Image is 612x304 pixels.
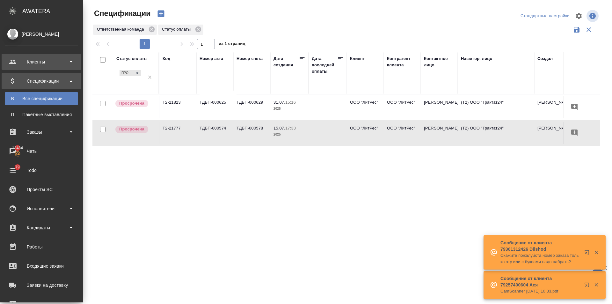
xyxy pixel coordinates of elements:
p: ООО "ЛитРес" [387,125,418,131]
div: Заявки на доставку [5,280,78,290]
p: 15.07, [273,126,285,130]
p: Сообщение от клиента 79257400604 Ася [500,275,580,288]
div: Кандидаты [5,223,78,233]
div: Код [163,56,170,62]
span: Спецификации [92,8,151,19]
span: Посмотреть информацию [586,10,600,22]
div: Проекты SC [5,185,78,194]
p: Скажите пожалуйста номер заказа только эту или с буквами надо набрать? [500,252,580,265]
div: Статус оплаты [116,56,148,62]
td: [PERSON_NAME] [534,122,571,144]
div: Просрочена [119,69,142,77]
span: Настроить таблицу [571,8,586,24]
td: (Т2) ООО "Трактат24" [458,96,534,118]
div: Дата последней оплаты [312,56,337,75]
p: Просрочена [119,100,144,107]
p: Ответственная команда [97,26,146,33]
div: Чаты [5,146,78,156]
td: (Т2) ООО "Трактат24" [458,122,534,144]
td: [PERSON_NAME] [421,122,458,144]
div: Номер счета [237,56,263,62]
button: Создать [153,8,169,19]
p: 15:16 [285,100,296,105]
div: Создал [537,56,553,62]
div: Дата создания [273,56,299,68]
div: Статус оплаты [158,25,203,35]
div: Клиент [350,56,365,62]
span: 12484 [8,145,27,151]
div: Все спецификации [8,95,75,102]
a: ППакетные выставления [5,108,78,121]
div: Ответственная команда [93,25,157,35]
td: ТДБП-000574 [196,122,233,144]
p: Статус оплаты [162,26,193,33]
td: Т2-21823 [159,96,196,118]
p: 2025 [273,131,305,138]
div: Исполнители [5,204,78,213]
div: Входящие заявки [5,261,78,271]
a: 79Todo [2,162,81,178]
div: Клиенты [5,57,78,67]
div: Пакетные выставления [8,111,75,118]
td: ТДБП-000625 [196,96,233,118]
p: Сообщение от клиента 79361312426 Dilshod [500,240,580,252]
div: split button [519,11,571,21]
div: AWATERA [22,5,83,18]
button: Закрыть [590,282,603,288]
a: Заявки на доставку [2,277,81,293]
div: Заказы [5,127,78,137]
td: ТДБП-000578 [233,122,270,144]
div: Todo [5,166,78,175]
p: 2025 [273,106,305,112]
p: 17:33 [285,126,296,130]
button: Сбросить фильтры [583,24,595,36]
button: Закрыть [590,249,603,255]
a: Входящие заявки [2,258,81,274]
p: ООО "ЛитРес" [350,125,381,131]
div: [PERSON_NAME] [5,31,78,38]
div: Наше юр. лицо [461,56,492,62]
td: Т2-21777 [159,122,196,144]
div: Работы [5,242,78,252]
a: Проекты SC [2,182,81,197]
span: из 1 страниц [219,40,245,49]
p: 31.07, [273,100,285,105]
p: ООО "ЛитРес" [350,99,381,106]
a: 12484Чаты [2,143,81,159]
p: CamScanner [DATE] 10.33.pdf [500,288,580,294]
div: Спецификации [5,76,78,86]
div: Контактное лицо [424,56,455,68]
td: [PERSON_NAME] [534,96,571,118]
p: Просрочена [119,126,144,132]
div: Номер акта [200,56,223,62]
button: Открыть в новой вкладке [580,246,596,261]
div: Просрочена [120,70,134,77]
td: [PERSON_NAME] [421,96,458,118]
p: ООО "ЛитРес" [387,99,418,106]
button: Сохранить фильтры [571,24,583,36]
button: Открыть в новой вкладке [580,278,596,294]
span: 79 [11,164,24,170]
a: Работы [2,239,81,255]
a: ВВсе спецификации [5,92,78,105]
div: Контрагент клиента [387,56,418,68]
td: ТДБП-000629 [233,96,270,118]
